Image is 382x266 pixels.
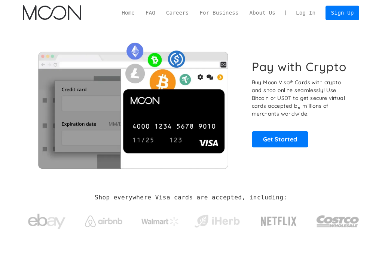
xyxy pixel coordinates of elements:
[252,79,352,118] p: Buy Moon Visa® Cards with crypto and shop online seamlessly! Use Bitcoin or USDT to get secure vi...
[316,209,359,233] img: Costco
[23,5,81,20] img: Moon Logo
[140,9,161,17] a: FAQ
[95,194,287,201] h2: Shop everywhere Visa cards are accepted, including:
[194,9,244,17] a: For Business
[161,9,194,17] a: Careers
[250,205,307,235] a: Netflix
[23,38,243,169] img: Moon Cards let you spend your crypto anywhere Visa is accepted.
[141,217,179,226] img: Walmart
[244,9,281,17] a: About Us
[193,205,241,233] a: iHerb
[193,213,241,230] img: iHerb
[316,202,359,237] a: Costco
[23,202,71,237] a: ebay
[252,59,347,74] h1: Pay with Crypto
[291,6,321,20] a: Log In
[28,210,65,233] img: ebay
[80,208,128,231] a: Airbnb
[260,212,297,231] img: Netflix
[252,131,309,147] a: Get Started
[85,215,122,227] img: Airbnb
[116,9,140,17] a: Home
[326,6,359,20] a: Sign Up
[23,5,81,20] a: home
[136,210,184,230] a: Walmart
